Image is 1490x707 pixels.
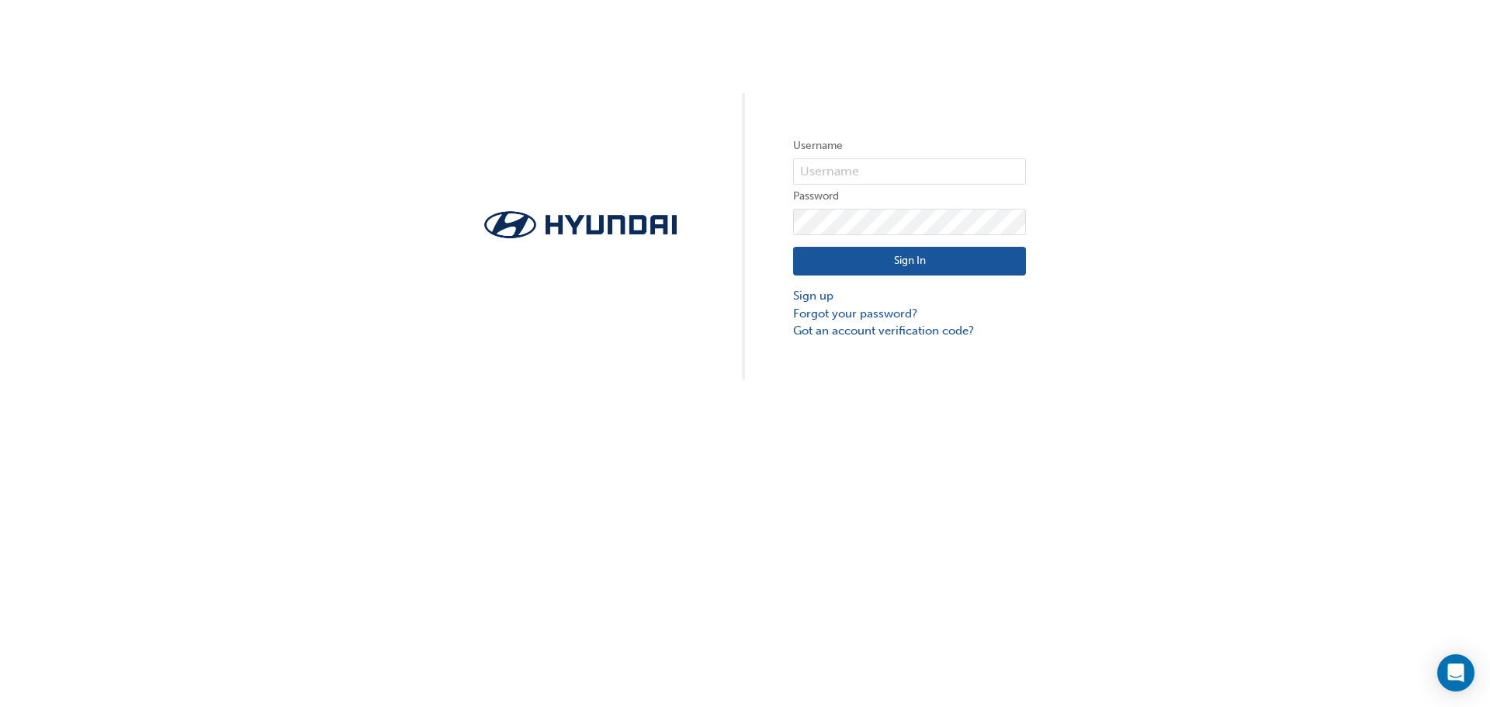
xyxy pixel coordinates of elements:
[1437,654,1474,691] div: Open Intercom Messenger
[464,206,697,243] img: Trak
[793,158,1026,185] input: Username
[793,137,1026,155] label: Username
[793,187,1026,206] label: Password
[793,322,1026,340] a: Got an account verification code?
[793,305,1026,323] a: Forgot your password?
[793,287,1026,305] a: Sign up
[793,247,1026,276] button: Sign In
